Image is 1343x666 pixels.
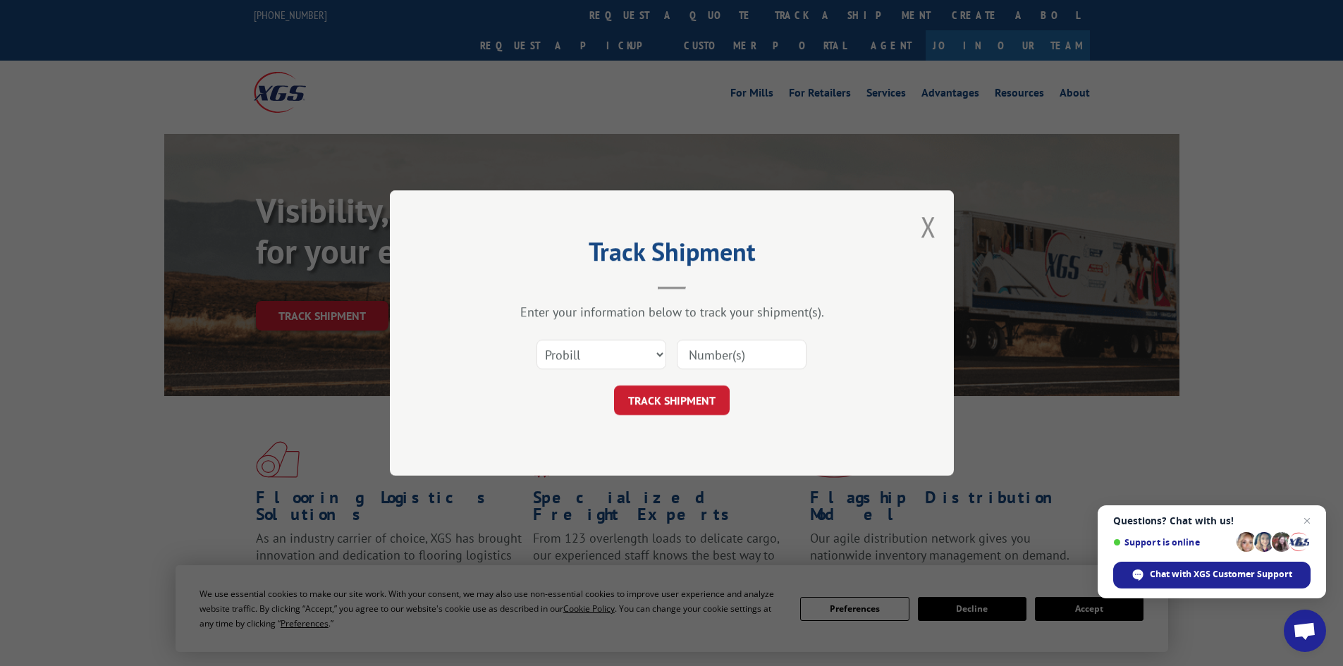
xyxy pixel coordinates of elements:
[1113,562,1311,588] div: Chat with XGS Customer Support
[460,304,883,320] div: Enter your information below to track your shipment(s).
[614,386,730,415] button: TRACK SHIPMENT
[921,208,936,245] button: Close modal
[1299,512,1316,529] span: Close chat
[1284,610,1326,652] div: Open chat
[677,340,807,369] input: Number(s)
[1113,537,1232,548] span: Support is online
[1150,568,1292,581] span: Chat with XGS Customer Support
[1113,515,1311,526] span: Questions? Chat with us!
[460,242,883,269] h2: Track Shipment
